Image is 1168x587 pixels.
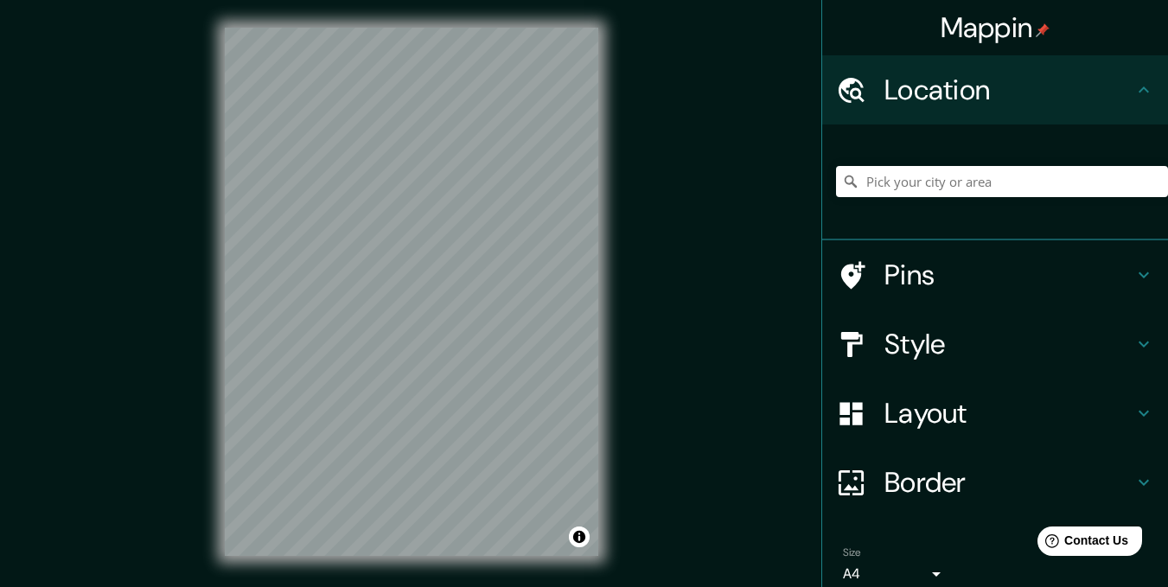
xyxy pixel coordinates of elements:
h4: Layout [884,396,1133,431]
h4: Mappin [941,10,1050,45]
img: pin-icon.png [1036,23,1050,37]
h4: Style [884,327,1133,361]
h4: Location [884,73,1133,107]
div: Location [822,55,1168,124]
h4: Pins [884,258,1133,292]
div: Pins [822,240,1168,309]
div: Style [822,309,1168,379]
canvas: Map [225,28,598,556]
h4: Border [884,465,1133,500]
div: Border [822,448,1168,517]
iframe: Help widget launcher [1014,520,1149,568]
button: Toggle attribution [569,526,590,547]
label: Size [843,546,861,560]
input: Pick your city or area [836,166,1168,197]
div: Layout [822,379,1168,448]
